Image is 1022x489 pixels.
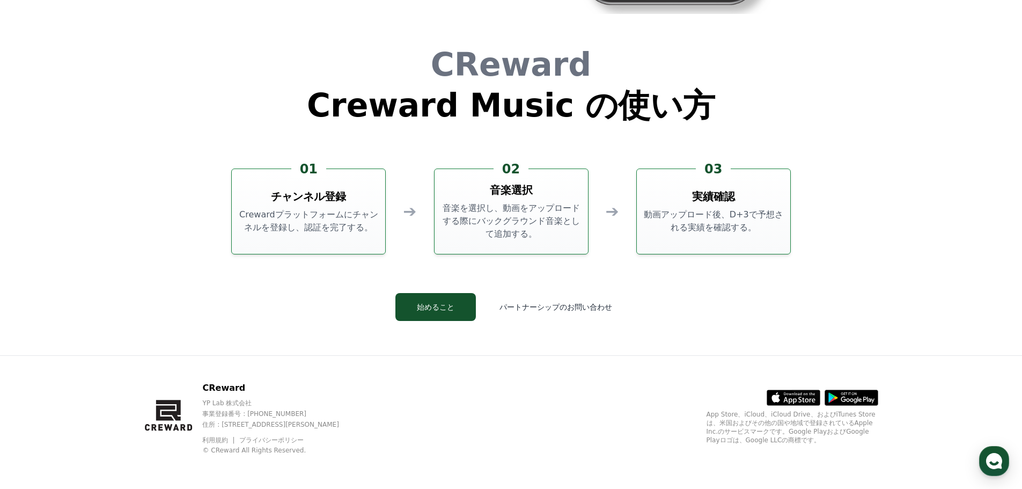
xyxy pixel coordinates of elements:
p: YP Lab 株式会社 [202,399,357,407]
div: ➔ [403,202,416,221]
span: Home [27,356,46,365]
h3: 実績確認 [692,189,735,204]
h3: 音楽選択 [490,183,533,198]
p: 住所 : [STREET_ADDRESS][PERSON_NAME] [202,420,357,429]
a: Messages [71,340,138,367]
p: 事業登録番号 : [PHONE_NUMBER] [202,410,357,418]
div: ➔ [606,202,619,221]
div: 01 [291,160,326,178]
a: Home [3,340,71,367]
button: 始めること [395,293,476,321]
p: © CReward All Rights Reserved. [202,446,357,455]
p: Crewardプラットフォームにチャンネルを登録し、認証を完了する。 [236,208,381,234]
a: 利用規約 [202,436,236,444]
div: 02 [494,160,528,178]
a: Settings [138,340,206,367]
h1: Creward Music の使い方 [307,89,715,121]
h3: チャンネル登録 [271,189,346,204]
button: パートナーシップのお問い合わせ [484,293,627,321]
div: 03 [696,160,731,178]
p: 動画アップロード後、D+3で予想される実績を確認する。 [641,208,786,234]
h1: CReward [307,48,715,81]
a: プライバシーポリシー [239,436,304,444]
span: Settings [159,356,185,365]
p: 音楽を選択し、動画をアップロードする際にバックグラウンド音楽として追加する。 [439,202,584,240]
p: CReward [202,382,357,395]
span: Messages [89,357,121,366]
p: App Store、iCloud、iCloud Drive、およびiTunes Storeは、米国およびその他の国や地域で登録されているApple Inc.のサービスマークです。Google P... [707,410,878,444]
